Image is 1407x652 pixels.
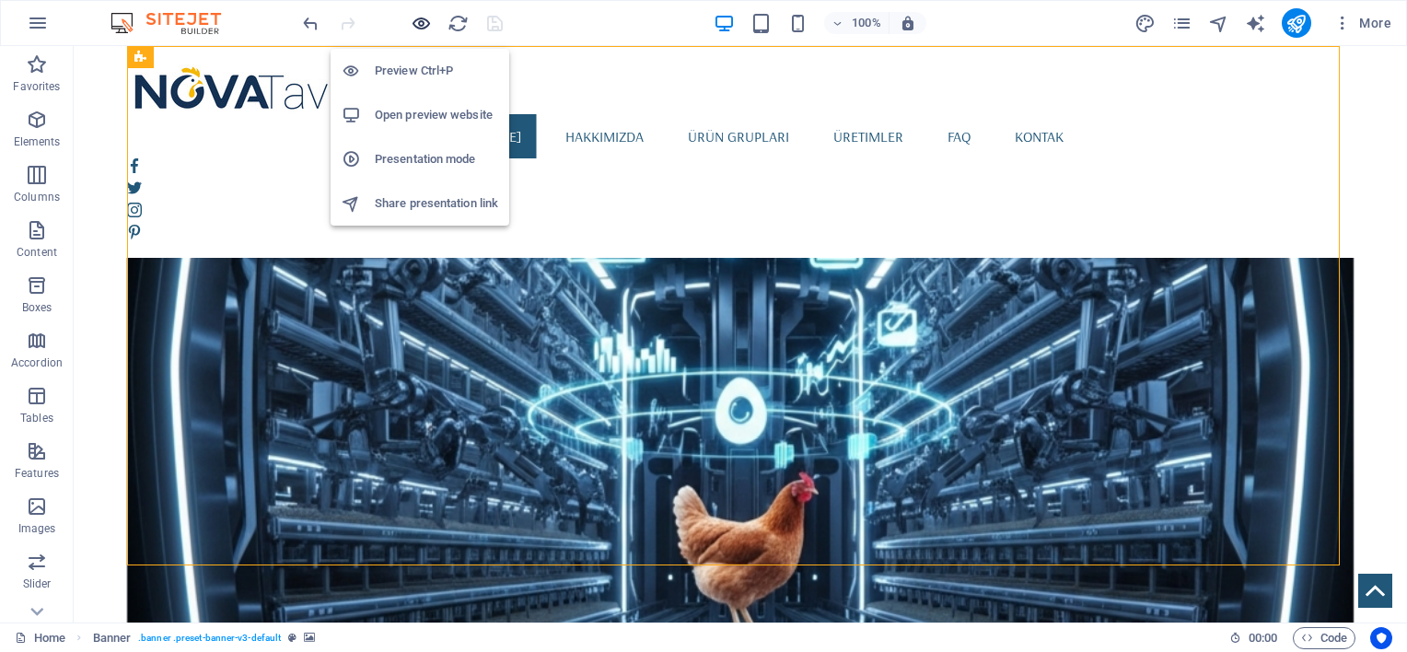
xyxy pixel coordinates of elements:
[288,633,297,643] i: This element is a customizable preset
[1208,13,1229,34] i: Navigator
[375,60,498,82] h6: Preview Ctrl+P
[1249,627,1277,649] span: 00 00
[1326,8,1399,38] button: More
[17,245,57,260] p: Content
[14,134,61,149] p: Elements
[824,12,890,34] button: 100%
[1285,13,1307,34] i: Publish
[93,627,316,649] nav: breadcrumb
[1301,627,1347,649] span: Code
[1370,627,1392,649] button: Usercentrics
[1333,14,1391,32] span: More
[447,12,469,34] button: reload
[375,104,498,126] h6: Open preview website
[15,627,65,649] a: Click to cancel selection. Double-click to open Pages
[852,12,881,34] h6: 100%
[1171,12,1193,34] button: pages
[300,13,321,34] i: Undo: Change description (Ctrl+Z)
[1282,8,1311,38] button: publish
[1293,627,1355,649] button: Code
[299,12,321,34] button: undo
[375,192,498,215] h6: Share presentation link
[375,148,498,170] h6: Presentation mode
[11,355,63,370] p: Accordion
[23,576,52,591] p: Slider
[1245,13,1266,34] i: AI Writer
[1262,631,1264,645] span: :
[1134,12,1157,34] button: design
[18,521,56,536] p: Images
[22,300,52,315] p: Boxes
[14,190,60,204] p: Columns
[93,627,132,649] span: Click to select. Double-click to edit
[304,633,315,643] i: This element contains a background
[1208,12,1230,34] button: navigator
[138,627,281,649] span: . banner .preset-banner-v3-default
[13,79,60,94] p: Favorites
[1245,12,1267,34] button: text_generator
[20,411,53,425] p: Tables
[15,466,59,481] p: Features
[106,12,244,34] img: Editor Logo
[1229,627,1278,649] h6: Session time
